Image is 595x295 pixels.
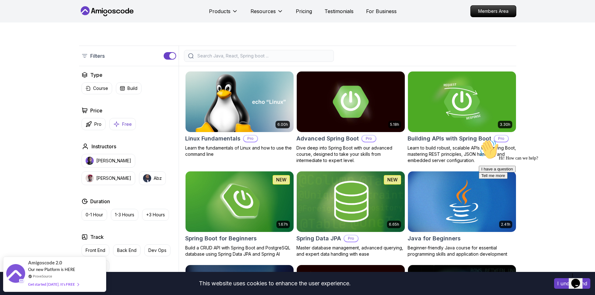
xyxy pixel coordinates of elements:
img: Spring Boot for Beginners card [186,171,294,232]
button: instructor imgAbz [139,171,166,185]
button: Dev Ops [144,244,171,256]
p: Back End [117,247,136,253]
p: Build a CRUD API with Spring Boot and PostgreSQL database using Spring Data JPA and Spring AI [185,245,294,257]
p: Filters [90,52,105,60]
button: Front End [82,244,109,256]
h2: Spring Data JPA [296,234,341,243]
img: instructor img [86,174,94,182]
p: Build [127,85,137,91]
a: ProveSource [33,273,52,279]
p: Pro [244,135,257,142]
p: Products [209,7,231,15]
button: Build [116,82,141,94]
h2: Type [90,71,102,79]
iframe: chat widget [569,270,589,289]
button: Back End [113,244,141,256]
span: Hi! How can we help? [2,19,62,23]
p: Members Area [471,6,516,17]
a: Spring Boot for Beginners card1.67hNEWSpring Boot for BeginnersBuild a CRUD API with Spring Boot ... [185,171,294,257]
button: Course [82,82,112,94]
img: Linux Fundamentals card [186,71,294,132]
a: For Business [366,7,397,15]
p: 5.18h [390,122,399,127]
p: NEW [276,177,286,183]
img: Advanced Spring Boot card [297,71,405,132]
h2: Java for Beginners [408,234,461,243]
h2: Spring Boot for Beginners [185,234,257,243]
a: Java for Beginners card2.41hJava for BeginnersBeginner-friendly Java course for essential program... [408,171,516,257]
button: instructor img[PERSON_NAME] [82,171,135,185]
button: +3 Hours [142,209,169,221]
p: 1-3 Hours [115,212,134,218]
button: 0-1 Hour [82,209,107,221]
span: Our new Platform is HERE [28,267,75,272]
p: Free [122,121,132,127]
a: Pricing [296,7,312,15]
a: Members Area [470,5,516,17]
p: Front End [86,247,105,253]
button: instructor img[PERSON_NAME] [82,154,135,168]
input: Search Java, React, Spring boot ... [196,53,330,59]
button: Accept cookies [554,278,590,289]
img: Building APIs with Spring Boot card [408,71,516,132]
a: Advanced Spring Boot card5.18hAdvanced Spring BootProDive deep into Spring Boot with our advanced... [296,71,405,164]
h2: Duration [90,198,110,205]
button: Resources [250,7,283,20]
p: Resources [250,7,276,15]
p: NEW [387,177,398,183]
h2: Linux Fundamentals [185,134,240,143]
h2: Building APIs with Spring Boot [408,134,491,143]
button: Pro [82,118,106,130]
img: provesource social proof notification image [6,264,25,284]
p: Dive deep into Spring Boot with our advanced course, designed to take your skills from intermedia... [296,145,405,164]
div: This website uses cookies to enhance the user experience. [5,277,545,290]
p: Learn to build robust, scalable APIs with Spring Boot, mastering REST principles, JSON handling, ... [408,145,516,164]
p: +3 Hours [146,212,165,218]
button: Free [109,118,136,130]
img: instructor img [86,157,94,165]
iframe: chat widget [476,137,589,267]
img: Spring Data JPA card [297,171,405,232]
p: 3.30h [500,122,510,127]
h2: Price [90,107,102,114]
p: Master database management, advanced querying, and expert data handling with ease [296,245,405,257]
p: 6.65h [389,222,399,227]
a: Testimonials [325,7,354,15]
a: Linux Fundamentals card6.00hLinux FundamentalsProLearn the fundamentals of Linux and how to use t... [185,71,294,157]
button: Tell me more [2,35,31,42]
button: I have a question [2,29,39,35]
p: Pro [362,135,376,142]
a: Spring Data JPA card6.65hNEWSpring Data JPAProMaster database management, advanced querying, and ... [296,171,405,257]
p: Beginner-friendly Java course for essential programming skills and application development [408,245,516,257]
button: Products [209,7,238,20]
p: 1.67h [278,222,288,227]
img: instructor img [143,174,151,182]
div: Get started [DATE]. It's FREE [28,281,79,288]
p: Pro [344,235,358,242]
a: Building APIs with Spring Boot card3.30hBuilding APIs with Spring BootProLearn to build robust, s... [408,71,516,164]
p: Learn the fundamentals of Linux and how to use the command line [185,145,294,157]
p: [PERSON_NAME] [96,175,131,181]
p: Pro [494,135,508,142]
p: Course [93,85,108,91]
p: Abz [154,175,162,181]
p: Dev Ops [148,247,166,253]
p: 0-1 Hour [86,212,103,218]
img: Java for Beginners card [408,171,516,232]
img: :wave: [2,2,22,22]
h2: Instructors [92,143,116,150]
span: Amigoscode 2.0 [28,259,62,266]
div: 👋Hi! How can we help?I have a questionTell me more [2,2,115,42]
p: Pro [94,121,102,127]
p: [PERSON_NAME] [96,158,131,164]
h2: Advanced Spring Boot [296,134,359,143]
h2: Track [90,233,104,241]
button: 1-3 Hours [111,209,138,221]
p: 6.00h [277,122,288,127]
